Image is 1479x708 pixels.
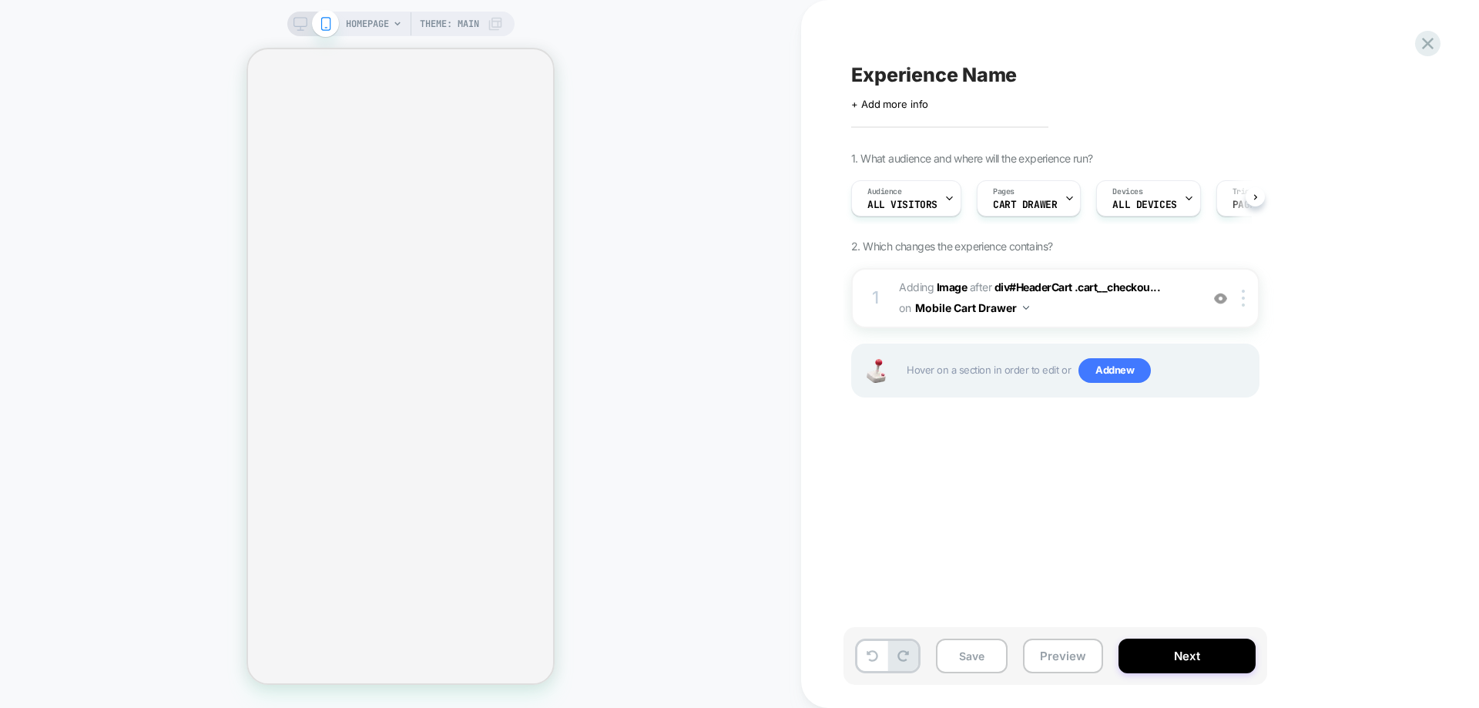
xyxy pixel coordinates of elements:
img: Joystick [860,359,891,383]
span: Adding [899,280,967,294]
img: down arrow [1023,306,1029,310]
span: Devices [1112,186,1142,197]
div: 1 [868,283,884,314]
img: close [1242,290,1245,307]
span: AFTER [970,280,992,294]
span: Trigger [1232,186,1263,197]
span: div#HeaderCart .cart__checkou... [994,280,1161,294]
span: Experience Name [851,63,1017,86]
button: Next [1118,639,1256,673]
span: Audience [867,186,902,197]
span: HOMEPAGE [346,12,389,36]
button: Mobile Cart Drawer [915,297,1029,319]
b: Image [937,280,968,294]
span: 1. What audience and where will the experience run? [851,152,1092,165]
img: crossed eye [1214,292,1227,305]
button: Preview [1023,639,1103,673]
span: Hover on a section in order to edit or [907,358,1250,383]
span: CART DRAWER [993,200,1057,210]
span: Page Load [1232,200,1285,210]
span: All Visitors [867,200,937,210]
span: on [899,298,911,317]
span: Pages [993,186,1015,197]
span: + Add more info [851,98,928,110]
span: Add new [1078,358,1151,383]
span: Theme: MAIN [420,12,479,36]
button: Save [936,639,1008,673]
span: 2. Which changes the experience contains? [851,240,1052,253]
span: ALL DEVICES [1112,200,1176,210]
